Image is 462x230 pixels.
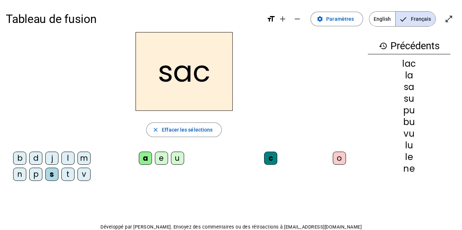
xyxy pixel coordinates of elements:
[368,94,450,103] div: su
[333,152,346,165] div: o
[317,16,323,22] mat-icon: settings
[278,15,287,23] mat-icon: add
[368,38,450,54] h3: Précédents
[368,129,450,138] div: vu
[368,71,450,80] div: la
[444,15,453,23] mat-icon: open_in_full
[369,12,395,26] span: English
[368,141,450,150] div: lu
[368,59,450,68] div: lac
[146,122,222,137] button: Effacer les sélections
[369,11,436,27] mat-button-toggle-group: Language selection
[135,32,233,111] h2: sac
[368,83,450,91] div: sa
[368,153,450,161] div: le
[396,12,435,26] span: Français
[139,152,152,165] div: a
[61,168,75,181] div: t
[45,152,58,165] div: j
[6,7,261,31] h1: Tableau de fusion
[368,106,450,115] div: pu
[29,152,42,165] div: d
[264,152,277,165] div: c
[275,12,290,26] button: Augmenter la taille de la police
[326,15,354,23] span: Paramètres
[310,12,363,26] button: Paramètres
[45,168,58,181] div: s
[29,168,42,181] div: p
[13,152,26,165] div: b
[61,152,75,165] div: l
[293,15,302,23] mat-icon: remove
[162,125,213,134] span: Effacer les sélections
[155,152,168,165] div: e
[13,168,26,181] div: n
[171,152,184,165] div: u
[442,12,456,26] button: Entrer en plein écran
[368,118,450,126] div: bu
[267,15,275,23] mat-icon: format_size
[152,126,159,133] mat-icon: close
[368,164,450,173] div: ne
[77,152,91,165] div: m
[379,42,387,50] mat-icon: history
[77,168,91,181] div: v
[290,12,305,26] button: Diminuer la taille de la police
